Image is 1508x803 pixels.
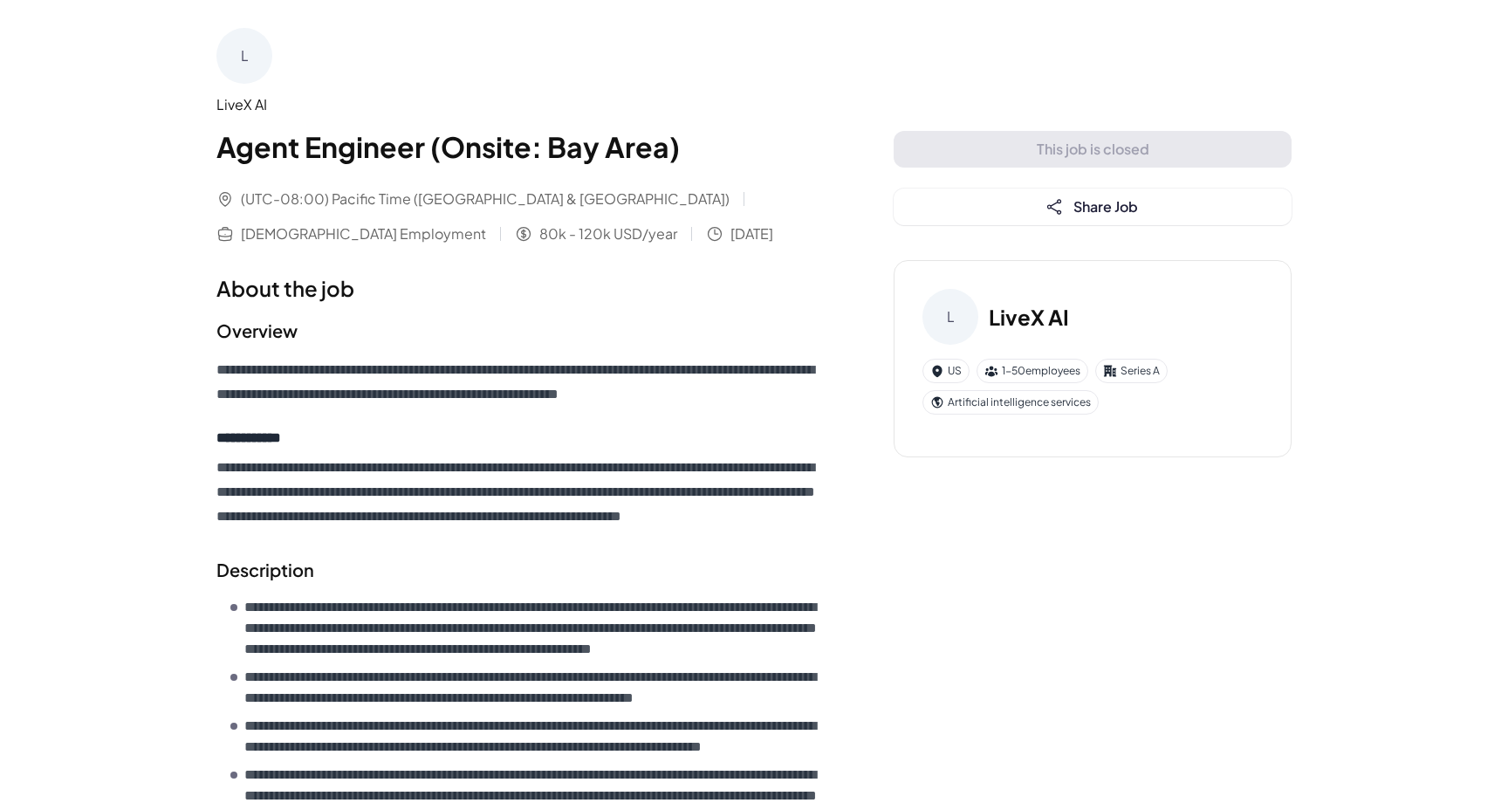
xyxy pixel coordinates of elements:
span: (UTC-08:00) Pacific Time ([GEOGRAPHIC_DATA] & [GEOGRAPHIC_DATA]) [241,189,730,209]
div: L [922,289,978,345]
button: Share Job [894,189,1292,225]
h3: LiveX AI [989,301,1069,333]
h2: Description [216,557,824,583]
span: 80k - 120k USD/year [539,223,677,244]
h1: Agent Engineer (Onsite: Bay Area) [216,126,824,168]
div: Series A [1095,359,1168,383]
div: L [216,28,272,84]
span: Share Job [1073,197,1138,216]
h1: About the job [216,272,824,304]
div: 1-50 employees [977,359,1088,383]
span: [DEMOGRAPHIC_DATA] Employment [241,223,486,244]
div: LiveX AI [216,94,824,115]
div: US [922,359,970,383]
span: [DATE] [730,223,773,244]
div: Artificial intelligence services [922,390,1099,415]
h2: Overview [216,318,824,344]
